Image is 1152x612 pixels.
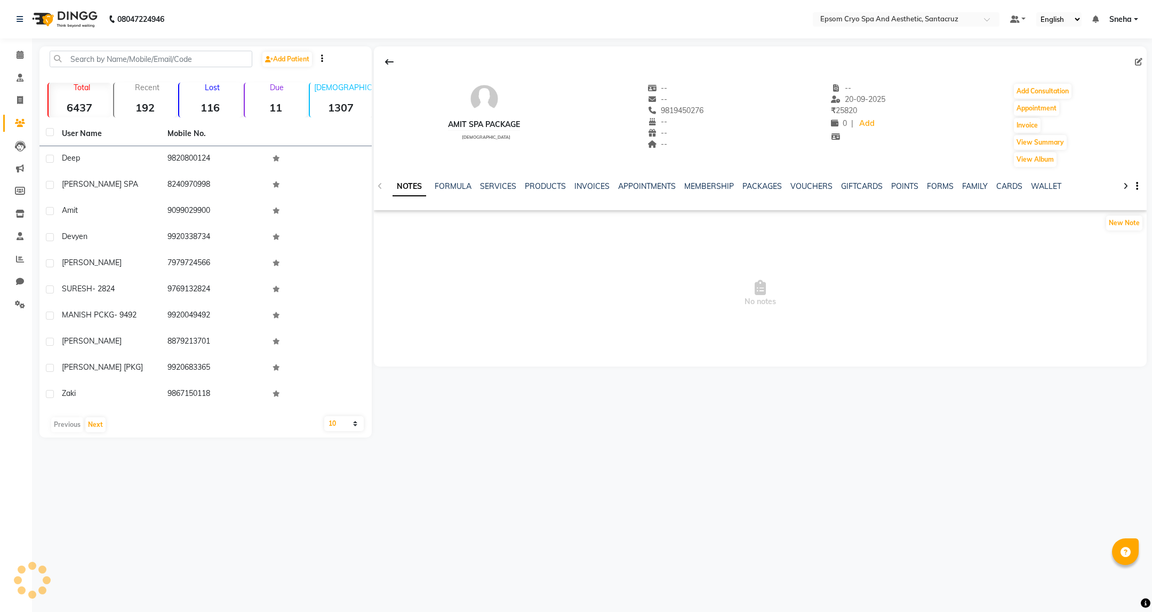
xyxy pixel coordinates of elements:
[378,52,401,72] div: Back to Client
[647,117,668,126] span: --
[161,122,267,146] th: Mobile No.
[62,153,80,163] span: deep
[480,181,516,191] a: SERVICES
[1014,118,1041,133] button: Invoice
[117,4,164,34] b: 08047224946
[790,181,833,191] a: VOUCHERS
[161,277,267,303] td: 9769132824
[831,106,857,115] span: 25820
[62,310,114,320] span: MANISH PCKG
[647,139,668,149] span: --
[525,181,566,191] a: PRODUCTS
[161,329,267,355] td: 8879213701
[62,179,138,189] span: [PERSON_NAME] SPA
[647,128,668,138] span: --
[179,101,242,114] strong: 116
[262,52,312,67] a: Add Patient
[647,106,704,115] span: 9819450276
[1014,135,1067,150] button: View Summary
[161,198,267,225] td: 9099029900
[1109,14,1132,25] span: Sneha
[393,177,426,196] a: NOTES
[62,336,122,346] span: [PERSON_NAME]
[62,232,87,241] span: devyen
[161,251,267,277] td: 7979724566
[50,51,252,67] input: Search by Name/Mobile/Email/Code
[468,83,500,115] img: avatar
[161,355,267,381] td: 9920683365
[247,83,307,92] p: Due
[962,181,988,191] a: FAMILY
[1031,181,1061,191] a: WALLET
[161,146,267,172] td: 9820800124
[462,134,510,140] span: [DEMOGRAPHIC_DATA]
[62,258,122,267] span: [PERSON_NAME]
[574,181,610,191] a: INVOICES
[245,101,307,114] strong: 11
[161,172,267,198] td: 8240970998
[448,119,520,130] div: AMIT spa package
[183,83,242,92] p: Lost
[858,116,876,131] a: Add
[851,118,853,129] span: |
[1014,101,1059,116] button: Appointment
[310,101,372,114] strong: 1307
[831,83,851,93] span: --
[161,303,267,329] td: 9920049492
[841,181,883,191] a: GIFTCARDS
[62,362,143,372] span: [PERSON_NAME] [PKG]
[114,101,177,114] strong: 192
[114,310,137,320] span: - 9492
[62,284,92,293] span: SURESH
[27,4,100,34] img: logo
[53,83,111,92] p: Total
[1014,84,1071,99] button: Add Consultation
[1106,216,1142,231] button: New Note
[49,101,111,114] strong: 6437
[161,381,267,408] td: 9867150118
[62,388,76,398] span: zaki
[927,181,954,191] a: FORMS
[85,417,106,432] button: Next
[618,181,676,191] a: APPOINTMENTS
[92,284,115,293] span: - 2824
[314,83,372,92] p: [DEMOGRAPHIC_DATA]
[161,225,267,251] td: 9920338734
[684,181,734,191] a: MEMBERSHIP
[435,181,471,191] a: FORMULA
[647,83,668,93] span: --
[831,106,836,115] span: ₹
[1014,152,1057,167] button: View Album
[996,181,1022,191] a: CARDS
[62,205,78,215] span: Amit
[374,240,1147,347] span: No notes
[55,122,161,146] th: User Name
[891,181,918,191] a: POINTS
[647,94,668,104] span: --
[831,94,885,104] span: 20-09-2025
[118,83,177,92] p: Recent
[831,118,847,128] span: 0
[742,181,782,191] a: PACKAGES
